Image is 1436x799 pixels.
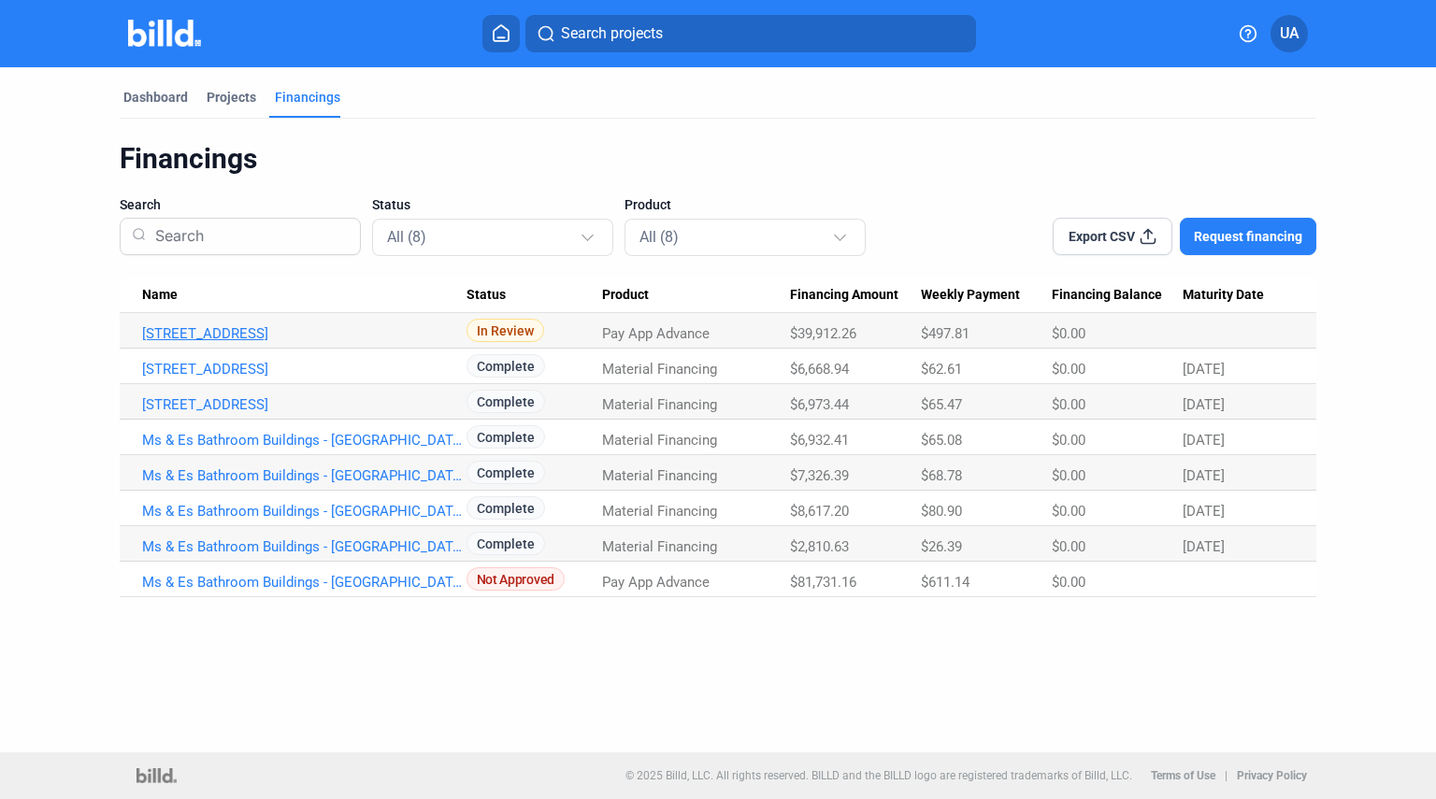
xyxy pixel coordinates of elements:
[1052,361,1085,378] span: $0.00
[1180,218,1316,255] button: Request financing
[1271,15,1308,52] button: UA
[467,287,603,304] div: Status
[1183,361,1225,378] span: [DATE]
[142,538,467,555] a: Ms & Es Bathroom Buildings - [GEOGRAPHIC_DATA] [GEOGRAPHIC_DATA]
[1052,503,1085,520] span: $0.00
[790,503,849,520] span: $8,617.20
[142,574,467,591] a: Ms & Es Bathroom Buildings - [GEOGRAPHIC_DATA] [GEOGRAPHIC_DATA]
[1053,218,1172,255] button: Export CSV
[921,361,962,378] span: $62.61
[921,325,969,342] span: $497.81
[602,287,790,304] div: Product
[1237,769,1307,782] b: Privacy Policy
[275,88,340,107] div: Financings
[602,574,710,591] span: Pay App Advance
[467,461,545,484] span: Complete
[467,567,565,591] span: Not Approved
[1052,574,1085,591] span: $0.00
[1052,432,1085,449] span: $0.00
[1069,227,1135,246] span: Export CSV
[1183,538,1225,555] span: [DATE]
[921,396,962,413] span: $65.47
[921,503,962,520] span: $80.90
[128,20,202,47] img: Billd Company Logo
[142,503,467,520] a: Ms & Es Bathroom Buildings - [GEOGRAPHIC_DATA] [GEOGRAPHIC_DATA]
[921,287,1020,304] span: Weekly Payment
[602,396,717,413] span: Material Financing
[142,287,467,304] div: Name
[602,467,717,484] span: Material Financing
[1052,287,1162,304] span: Financing Balance
[142,325,467,342] a: [STREET_ADDRESS]
[372,195,410,214] span: Status
[625,769,1132,782] p: © 2025 Billd, LLC. All rights reserved. BILLD and the BILLD logo are registered trademarks of Bil...
[1052,396,1085,413] span: $0.00
[1183,503,1225,520] span: [DATE]
[639,228,679,246] mat-select-trigger: All (8)
[120,141,1316,177] div: Financings
[1183,396,1225,413] span: [DATE]
[467,390,545,413] span: Complete
[387,228,426,246] mat-select-trigger: All (8)
[1052,467,1085,484] span: $0.00
[790,361,849,378] span: $6,668.94
[790,432,849,449] span: $6,932.41
[561,22,663,45] span: Search projects
[123,88,188,107] div: Dashboard
[921,432,962,449] span: $65.08
[921,287,1051,304] div: Weekly Payment
[142,467,467,484] a: Ms & Es Bathroom Buildings - [GEOGRAPHIC_DATA] [GEOGRAPHIC_DATA]
[207,88,256,107] div: Projects
[790,287,898,304] span: Financing Amount
[1151,769,1215,782] b: Terms of Use
[1225,769,1228,782] p: |
[142,396,467,413] a: [STREET_ADDRESS]
[602,325,710,342] span: Pay App Advance
[467,496,545,520] span: Complete
[1183,467,1225,484] span: [DATE]
[142,361,467,378] a: [STREET_ADDRESS]
[136,768,177,783] img: logo
[1052,287,1183,304] div: Financing Balance
[625,195,671,214] span: Product
[148,212,349,261] input: Search
[1183,432,1225,449] span: [DATE]
[467,532,545,555] span: Complete
[790,538,849,555] span: $2,810.63
[790,325,856,342] span: $39,912.26
[1280,22,1300,45] span: UA
[1052,538,1085,555] span: $0.00
[790,396,849,413] span: $6,973.44
[602,287,649,304] span: Product
[790,574,856,591] span: $81,731.16
[1052,325,1085,342] span: $0.00
[120,195,161,214] span: Search
[921,467,962,484] span: $68.78
[602,503,717,520] span: Material Financing
[525,15,976,52] button: Search projects
[790,287,921,304] div: Financing Amount
[602,538,717,555] span: Material Financing
[602,361,717,378] span: Material Financing
[921,574,969,591] span: $611.14
[467,354,545,378] span: Complete
[467,425,545,449] span: Complete
[602,432,717,449] span: Material Financing
[142,432,467,449] a: Ms & Es Bathroom Buildings - [GEOGRAPHIC_DATA] [GEOGRAPHIC_DATA]
[1183,287,1264,304] span: Maturity Date
[467,287,506,304] span: Status
[142,287,178,304] span: Name
[921,538,962,555] span: $26.39
[1194,227,1302,246] span: Request financing
[1183,287,1294,304] div: Maturity Date
[467,319,544,342] span: In Review
[790,467,849,484] span: $7,326.39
